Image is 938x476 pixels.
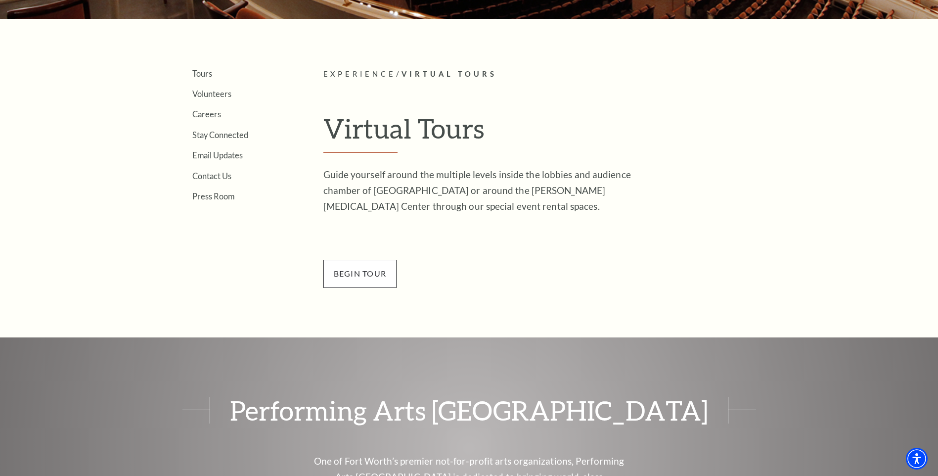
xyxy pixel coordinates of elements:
span: BEGin Tour [323,260,397,287]
div: Accessibility Menu [906,448,928,470]
a: Volunteers [192,89,231,98]
a: Press Room [192,191,234,201]
a: Tours [192,69,212,78]
h1: Virtual Tours [323,112,776,153]
span: Virtual Tours [402,70,497,78]
a: Email Updates [192,150,243,160]
p: Guide yourself around the multiple levels inside the lobbies and audience chamber of [GEOGRAPHIC_... [323,167,645,214]
a: Contact Us [192,171,231,181]
a: Careers [192,109,221,119]
span: Experience [323,70,397,78]
p: / [323,68,776,81]
a: BEGin Tour - open in a new tab [323,267,397,279]
span: Performing Arts [GEOGRAPHIC_DATA] [210,397,728,424]
a: Stay Connected [192,130,248,140]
